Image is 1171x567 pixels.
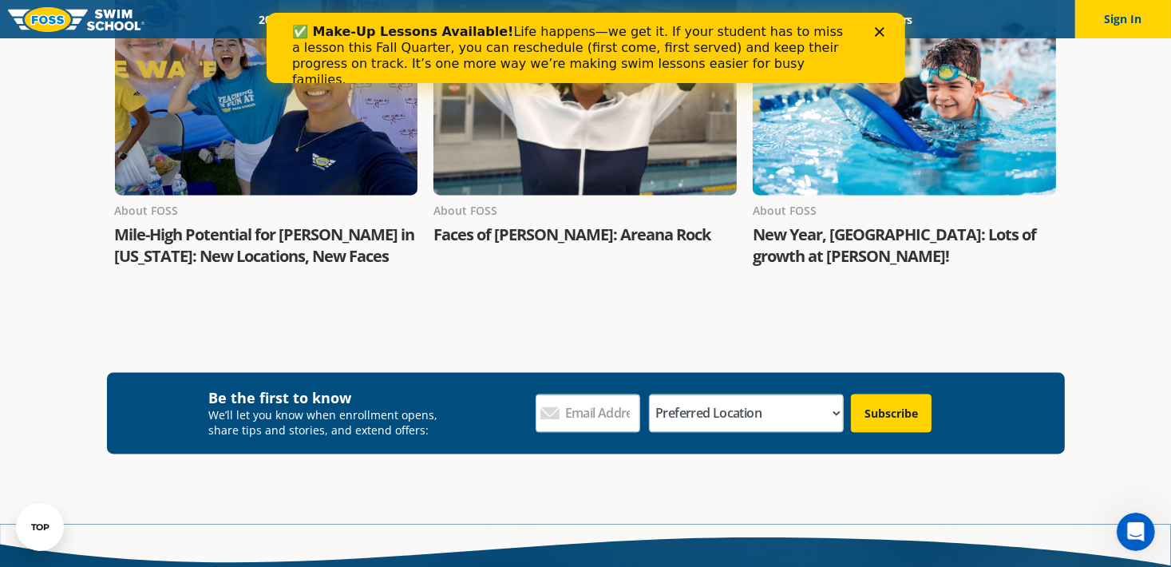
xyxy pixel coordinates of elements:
[536,394,640,432] input: Email Address
[345,12,412,27] a: Schools
[26,11,247,26] b: ✅ Make-Up Lessons Available!
[8,7,144,32] img: FOSS Swim School Logo
[433,201,737,220] div: About FOSS
[209,388,449,407] h4: Be the first to know
[115,224,415,267] a: Mile-High Potential for [PERSON_NAME] in [US_STATE]: New Locations, New Faces
[809,12,860,27] a: Blog
[1117,513,1155,551] iframe: Intercom live chat
[267,13,905,83] iframe: Intercom live chat banner
[753,201,1056,220] div: About FOSS
[860,12,926,27] a: Careers
[641,12,810,27] a: Swim Like [PERSON_NAME]
[851,394,932,432] input: Subscribe
[753,224,1036,267] a: New Year, [GEOGRAPHIC_DATA]: Lots of growth at [PERSON_NAME]!
[608,14,624,24] div: Close
[26,11,587,75] div: Life happens—we get it. If your student has to miss a lesson this Fall Quarter, you can reschedul...
[245,12,345,27] a: 2025 Calendar
[552,12,641,27] a: About FOSS
[209,407,449,438] p: We’ll let you know when enrollment opens, share tips and stories, and extend offers:
[31,522,49,533] div: TOP
[433,224,710,245] a: Faces of [PERSON_NAME]: Areana Rock
[115,201,418,220] div: About FOSS
[412,12,552,27] a: Swim Path® Program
